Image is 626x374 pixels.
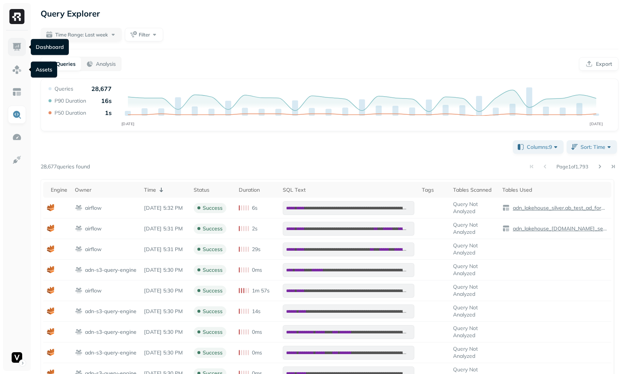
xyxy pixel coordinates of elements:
[144,204,186,212] p: Oct 9, 2025 5:32 PM
[125,28,163,41] button: Filter
[85,225,102,232] p: airflow
[12,352,22,363] img: Voodoo
[101,97,112,104] p: 16s
[590,121,603,126] tspan: [DATE]
[422,186,446,194] div: Tags
[12,155,22,165] img: Integrations
[91,85,112,92] p: 28,677
[453,325,495,339] p: Query Not Analyzed
[41,7,100,20] p: Query Explorer
[85,287,102,294] p: airflow
[239,186,275,194] div: Duration
[105,109,112,117] p: 1s
[144,185,186,194] div: Time
[510,204,608,212] a: adn_lakehouse_silver.ab_test_ad_format_layout_config_hist
[252,204,258,212] p: 6s
[85,266,136,274] p: adn-s3-query-engine
[203,266,223,274] p: success
[252,225,258,232] p: 2s
[96,61,116,68] p: Analysis
[453,283,495,298] p: Query Not Analyzed
[144,266,186,274] p: Oct 9, 2025 5:30 PM
[85,246,102,253] p: airflow
[31,39,69,55] div: Dashboard
[203,225,223,232] p: success
[252,266,262,274] p: 0ms
[502,225,510,232] img: table
[144,329,186,336] p: Oct 9, 2025 5:30 PM
[194,186,232,194] div: Status
[502,186,608,194] div: Tables Used
[75,186,136,194] div: Owner
[41,28,122,41] button: Time Range: Last week
[252,329,262,336] p: 0ms
[567,140,617,154] button: Sort: Time
[12,110,22,120] img: Query Explorer
[510,225,608,232] a: adn_lakehouse_[DOMAIN_NAME]_sets_hist
[144,246,186,253] p: Oct 9, 2025 5:31 PM
[51,186,67,194] div: Engine
[556,163,588,170] p: Page 1 of 1,793
[203,204,223,212] p: success
[453,201,495,215] p: Query Not Analyzed
[55,85,73,92] p: Queries
[453,242,495,256] p: Query Not Analyzed
[139,31,150,38] span: Filter
[511,204,608,212] p: adn_lakehouse_silver.ab_test_ad_format_layout_config_hist
[203,287,223,294] p: success
[85,349,136,356] p: adn-s3-query-engine
[203,349,223,356] p: success
[453,221,495,236] p: Query Not Analyzed
[511,225,608,232] p: adn_lakehouse_[DOMAIN_NAME]_sets_hist
[12,132,22,142] img: Optimization
[453,263,495,277] p: Query Not Analyzed
[41,163,90,170] p: 28,677 queries found
[203,246,223,253] p: success
[56,61,76,68] p: Queries
[55,97,86,104] p: P90 Duration
[12,42,22,52] img: Dashboard
[121,121,135,126] tspan: [DATE]
[55,109,86,117] p: P50 Duration
[252,246,261,253] p: 29s
[453,345,495,360] p: Query Not Analyzed
[453,304,495,318] p: Query Not Analyzed
[252,287,270,294] p: 1m 57s
[283,186,414,194] div: SQL Text
[144,225,186,232] p: Oct 9, 2025 5:31 PM
[31,62,57,78] div: Assets
[55,31,108,38] span: Time Range: Last week
[12,65,22,74] img: Assets
[85,308,136,315] p: adn-s3-query-engine
[581,143,613,151] span: Sort: Time
[252,349,262,356] p: 0ms
[12,87,22,97] img: Asset Explorer
[513,140,564,154] button: Columns:9
[203,308,223,315] p: success
[9,9,24,24] img: Ryft
[579,57,618,71] button: Export
[144,287,186,294] p: Oct 9, 2025 5:30 PM
[85,204,102,212] p: airflow
[144,308,186,315] p: Oct 9, 2025 5:30 PM
[502,204,510,212] img: table
[252,308,261,315] p: 14s
[203,329,223,336] p: success
[144,349,186,356] p: Oct 9, 2025 5:30 PM
[527,143,559,151] span: Columns: 9
[85,329,136,336] p: adn-s3-query-engine
[453,186,495,194] div: Tables Scanned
